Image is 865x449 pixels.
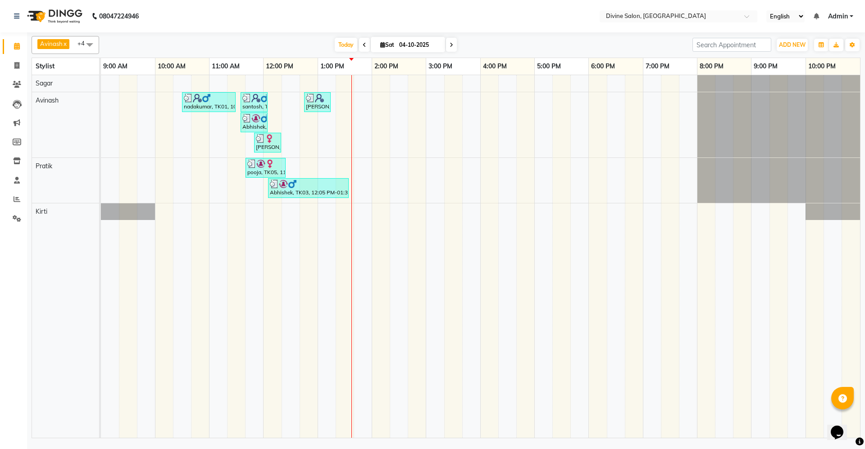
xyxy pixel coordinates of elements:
[372,60,401,73] a: 2:00 PM
[23,4,85,29] img: logo
[40,40,63,47] span: Avinash
[828,12,848,21] span: Admin
[481,60,509,73] a: 4:00 PM
[99,4,139,29] b: 08047224946
[36,162,52,170] span: Pratik
[692,38,771,52] input: Search Appointment
[36,207,47,216] span: Kirti
[806,60,838,73] a: 10:00 PM
[63,40,67,47] a: x
[396,38,442,52] input: 2025-10-04
[36,79,53,87] span: Sagar
[255,134,280,151] div: [PERSON_NAME], TK04, 11:50 AM-12:20 PM, Hair Cut [DEMOGRAPHIC_DATA] - Child Hair Cut (₹200)
[77,40,91,47] span: +4
[209,60,242,73] a: 11:00 AM
[241,94,267,111] div: santosh, TK02, 11:35 AM-12:05 PM, Hair Cut [DEMOGRAPHIC_DATA] - Hair cut [DEMOGRAPHIC_DATA] (₹300)
[269,180,348,197] div: Abhishek, TK03, 12:05 PM-01:35 PM, Hair Cut [DEMOGRAPHIC_DATA] - Hair cut [DEMOGRAPHIC_DATA] (₹30...
[426,60,455,73] a: 3:00 PM
[697,60,726,73] a: 8:00 PM
[305,94,330,111] div: [PERSON_NAME], TK06, 12:45 PM-01:15 PM, Hair Cut [DEMOGRAPHIC_DATA] -Dry haircut (₹400)
[183,94,235,111] div: nadakumar, TK01, 10:30 AM-11:30 AM, Hair Cut [DEMOGRAPHIC_DATA] - Hair cut [DEMOGRAPHIC_DATA] (₹3...
[378,41,396,48] span: Sat
[779,41,806,48] span: ADD NEW
[36,96,59,104] span: Avinash
[827,413,856,440] iframe: chat widget
[246,159,285,176] div: pooja, TK05, 11:40 AM-12:25 PM, Blow Dry - Up to Shoulder (₹300)
[241,114,267,131] div: Abhishek, TK03, 11:35 AM-12:05 PM, Hair Cut [DEMOGRAPHIC_DATA] - Child Hair Cut (₹200)
[36,62,55,70] span: Stylist
[335,38,357,52] span: Today
[589,60,617,73] a: 6:00 PM
[643,60,672,73] a: 7:00 PM
[155,60,188,73] a: 10:00 AM
[264,60,296,73] a: 12:00 PM
[777,39,808,51] button: ADD NEW
[535,60,563,73] a: 5:00 PM
[751,60,780,73] a: 9:00 PM
[318,60,346,73] a: 1:00 PM
[101,60,130,73] a: 9:00 AM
